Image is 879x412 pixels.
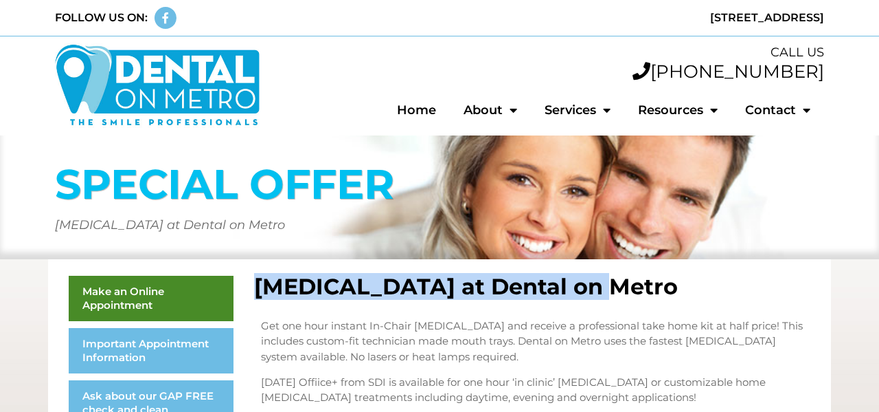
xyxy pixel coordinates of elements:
[55,164,824,205] h1: SPECIAL OFFER
[274,43,824,62] div: CALL US
[450,94,531,126] a: About
[55,10,148,26] div: FOLLOW US ON:
[446,10,824,26] div: [STREET_ADDRESS]
[69,328,233,373] a: Important Appointment Information
[254,276,810,298] h2: [MEDICAL_DATA] at Dental on Metro
[55,219,824,231] h5: [MEDICAL_DATA] at Dental on Metro
[531,94,624,126] a: Services
[261,375,803,406] p: [DATE] Offiice+ from SDI is available for one hour ‘in clinic’ [MEDICAL_DATA] or customizable hom...
[274,94,824,126] nav: Menu
[624,94,731,126] a: Resources
[261,318,803,365] p: Get one hour instant In-Chair [MEDICAL_DATA] and receive a professional take home kit at half pri...
[632,61,824,83] a: [PHONE_NUMBER]
[383,94,450,126] a: Home
[731,94,824,126] a: Contact
[69,276,233,321] a: Make an Online Appointment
